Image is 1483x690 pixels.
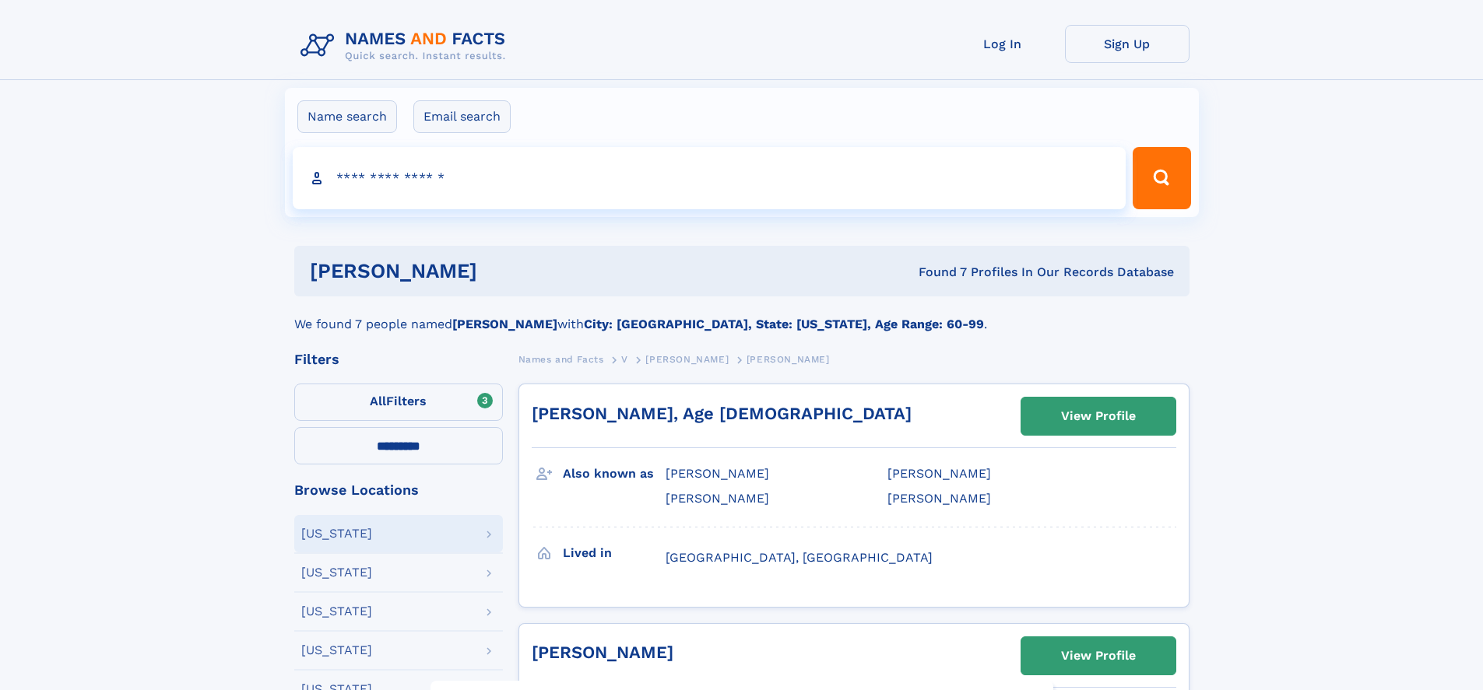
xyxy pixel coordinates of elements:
b: City: [GEOGRAPHIC_DATA], State: [US_STATE], Age Range: 60-99 [584,317,984,331]
div: View Profile [1061,398,1136,434]
h3: Lived in [563,540,666,566]
span: [PERSON_NAME] [887,466,991,481]
a: Log In [940,25,1065,63]
label: Email search [413,100,511,133]
div: [US_STATE] [301,566,372,579]
a: View Profile [1021,637,1176,674]
span: [GEOGRAPHIC_DATA], [GEOGRAPHIC_DATA] [666,550,933,565]
img: Logo Names and Facts [294,25,518,67]
div: [US_STATE] [301,527,372,540]
div: [US_STATE] [301,644,372,657]
label: Name search [297,100,397,133]
input: search input [293,147,1126,209]
span: V [621,354,628,365]
a: [PERSON_NAME] [645,349,729,369]
span: [PERSON_NAME] [666,466,769,481]
span: All [370,394,386,408]
div: Browse Locations [294,483,503,497]
span: [PERSON_NAME] [666,491,769,506]
div: We found 7 people named with . [294,296,1190,334]
h1: [PERSON_NAME] [310,261,698,281]
div: Found 7 Profiles In Our Records Database [698,264,1174,281]
button: Search Button [1133,147,1190,209]
span: [PERSON_NAME] [887,491,991,506]
div: [US_STATE] [301,605,372,618]
h3: Also known as [563,461,666,487]
div: View Profile [1061,638,1136,674]
a: Sign Up [1065,25,1190,63]
label: Filters [294,384,503,421]
b: [PERSON_NAME] [452,317,557,331]
span: [PERSON_NAME] [747,354,830,365]
div: Filters [294,352,503,366]
a: [PERSON_NAME] [532,643,673,662]
a: View Profile [1021,398,1176,435]
a: Names and Facts [518,349,604,369]
a: V [621,349,628,369]
a: [PERSON_NAME], Age [DEMOGRAPHIC_DATA] [532,404,912,423]
span: [PERSON_NAME] [645,354,729,365]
